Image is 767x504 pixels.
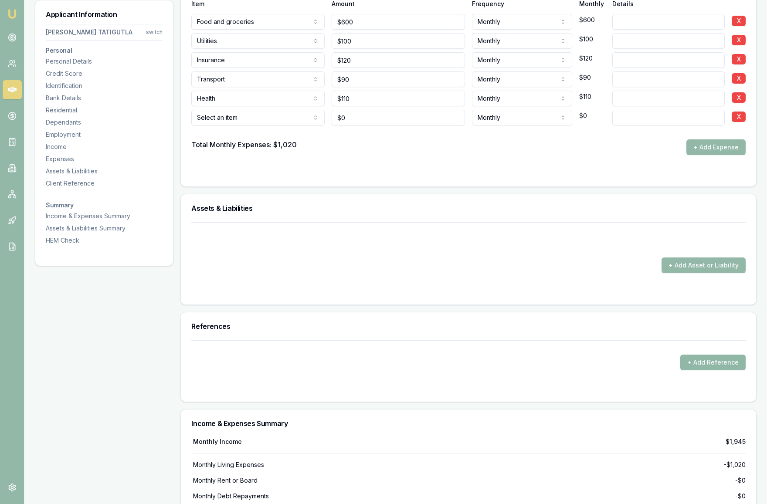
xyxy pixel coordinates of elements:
[46,94,163,102] div: Bank Details
[612,1,746,7] div: Details
[332,33,465,49] input: $
[46,155,163,163] div: Expenses
[46,11,163,18] h3: Applicant Information
[732,16,746,26] button: X
[191,205,746,212] h3: Assets & Liabilities
[332,71,465,87] input: $
[46,81,163,90] div: Identification
[332,1,465,7] div: Amount
[7,9,17,19] img: emu-icon-u.png
[686,139,746,155] button: + Add Expense
[680,355,746,370] button: + Add Reference
[191,323,746,330] h3: References
[193,492,269,501] div: Monthly Debt Repayments
[46,212,163,220] div: Income & Expenses Summary
[579,69,605,86] div: $90
[726,437,746,446] div: $1,945
[332,91,465,106] input: $
[146,29,163,36] div: switch
[191,139,297,155] div: Total Monthly Expenses: $1,020
[193,437,242,446] div: Monthly Income
[579,11,605,29] div: $600
[579,107,605,125] div: $0
[46,118,163,127] div: Dependants
[46,179,163,188] div: Client Reference
[735,476,746,485] div: -$0
[193,476,258,485] div: Monthly Rent or Board
[46,202,163,208] h3: Summary
[46,57,163,66] div: Personal Details
[193,460,264,469] div: Monthly Living Expenses
[579,30,605,48] div: $100
[332,110,465,125] input: $
[579,1,605,7] div: Monthly
[191,1,325,7] div: Item
[735,492,746,501] div: -$0
[46,224,163,233] div: Assets & Liabilities Summary
[732,73,746,84] button: X
[191,420,746,427] h3: Income & Expenses Summary
[46,236,163,245] div: HEM Check
[579,50,605,67] div: $120
[46,142,163,151] div: Income
[46,167,163,176] div: Assets & Liabilities
[46,69,163,78] div: Credit Score
[732,35,746,45] button: X
[732,54,746,64] button: X
[732,92,746,103] button: X
[332,14,465,30] input: $
[46,28,132,37] div: [PERSON_NAME] TATIGUTLA
[724,460,746,469] div: -$1,020
[46,106,163,115] div: Residential
[46,47,163,54] h3: Personal
[332,52,465,68] input: $
[662,257,746,273] button: + Add Asset or Liability
[579,88,605,105] div: $110
[46,130,163,139] div: Employment
[472,1,504,7] div: Frequency
[732,112,746,122] button: X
